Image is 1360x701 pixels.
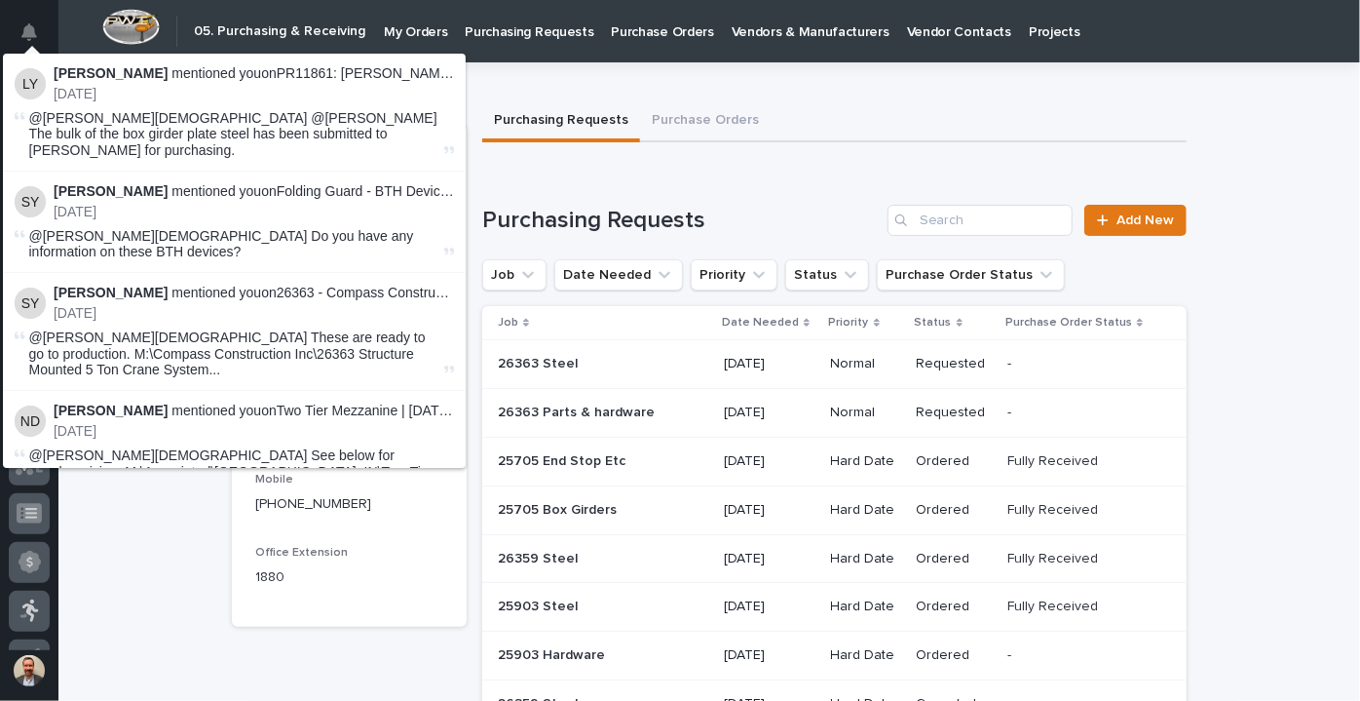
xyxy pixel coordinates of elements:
a: [PHONE_NUMBER] [255,497,371,511]
p: [DATE] [724,599,815,615]
button: Priority [691,259,777,291]
p: mentioned you on : [54,183,454,200]
span: @[PERSON_NAME][DEMOGRAPHIC_DATA] @[PERSON_NAME] The bulk of the box girder plate steel has been s... [29,110,437,159]
button: Purchase Orders [640,101,771,142]
h1: Purchasing Requests [482,207,880,235]
p: [DATE] [724,551,815,567]
p: Normal [831,356,901,372]
img: Noah Diaz [15,406,46,437]
p: [DATE] [54,204,454,220]
button: Job [482,259,547,291]
button: Purchase Order Status [877,259,1065,291]
p: Hard Date [831,502,901,519]
button: Notifications [9,12,50,53]
p: Ordered [917,599,992,615]
p: [DATE] [724,453,815,470]
tr: 25903 Steel25903 Steel [DATE]Hard DateOrderedFully ReceivedFully Received [482,583,1187,632]
p: 26363 Steel [498,352,582,372]
p: 26359 Steel [498,547,582,567]
p: mentioned you on : [54,65,454,82]
p: - [1007,643,1015,664]
p: Fully Received [1007,449,1102,470]
p: Requested [917,405,992,421]
img: Leighton Yoder [15,68,46,99]
tr: 26363 Steel26363 Steel [DATE]NormalRequested-- [482,340,1187,389]
p: [DATE] [724,647,815,664]
button: Status [785,259,869,291]
div: Notifications [24,23,50,55]
p: Fully Received [1007,547,1102,567]
tr: 25705 End Stop Etc25705 End Stop Etc [DATE]Hard DateOrderedFully ReceivedFully Received [482,437,1187,486]
span: Add New [1116,214,1174,227]
p: Priority [829,312,869,333]
p: 25903 Hardware [498,643,609,664]
strong: [PERSON_NAME] [54,65,168,81]
a: 26363 - Compass Construction Group - Cranes [277,285,562,300]
span: @[PERSON_NAME][DEMOGRAPHIC_DATA] See below for member sizing. M:\Associated\[GEOGRAPHIC_DATA], IN... [29,448,440,496]
p: [DATE] [724,405,815,421]
p: Fully Received [1007,595,1102,615]
p: Date Needed [722,312,799,333]
img: Workspace Logo [102,9,160,45]
p: 25903 Steel [498,595,582,615]
tr: 25705 Box Girders25705 Box Girders [DATE]Hard DateOrderedFully ReceivedFully Received [482,486,1187,534]
p: [DATE] [54,423,454,440]
input: Search [888,205,1073,236]
img: Spenser Yoder [15,186,46,217]
p: [DATE] [54,86,454,102]
strong: [PERSON_NAME] [54,285,168,300]
p: Ordered [917,502,992,519]
p: Hard Date [831,551,901,567]
a: Two Tier Mezzanine | [DATE] | Associated Integrated Supply Chain Solutions [277,403,739,418]
tr: 26359 Steel26359 Steel [DATE]Hard DateOrderedFully ReceivedFully Received [482,534,1187,583]
p: Hard Date [831,599,901,615]
p: Purchase Order Status [1005,312,1132,333]
p: [DATE] [724,502,815,519]
p: Status [915,312,952,333]
span: Mobile [255,474,293,486]
img: Spenser Yoder [15,288,46,319]
p: 26363 Parts & hardware [498,401,659,421]
p: [DATE] [54,305,454,322]
p: 1880 [255,567,443,588]
span: @[PERSON_NAME][DEMOGRAPHIC_DATA] These are ready to go to production. M:\Compass Construction Inc... [29,330,440,378]
h2: 05. Purchasing & Receiving [194,23,365,40]
button: Purchasing Requests [482,101,640,142]
p: 25705 Box Girders [498,498,621,519]
p: Normal [831,405,901,421]
strong: [PERSON_NAME] [54,403,168,418]
p: Ordered [917,551,992,567]
p: mentioned you on : [54,403,454,419]
p: - [1007,401,1015,421]
tr: 25903 Hardware25903 Hardware [DATE]Hard DateOrdered-- [482,632,1187,681]
p: - [1007,352,1015,372]
button: users-avatar [9,650,50,691]
p: mentioned you on : [54,285,454,301]
p: Job [498,312,518,333]
a: Folding Guard - BTH Devices [277,183,455,199]
p: Fully Received [1007,498,1102,519]
tr: 26363 Parts & hardware26363 Parts & hardware [DATE]NormalRequested-- [482,389,1187,438]
p: Ordered [917,453,992,470]
p: [DATE] [724,356,815,372]
span: @[PERSON_NAME][DEMOGRAPHIC_DATA] Do you have any information on these BTH devices? [29,228,414,260]
a: PR11861: [PERSON_NAME] - 26179 BOX GIRDER PLATES [277,65,648,81]
a: Add New [1084,205,1187,236]
button: Date Needed [554,259,683,291]
p: Ordered [917,647,992,664]
strong: [PERSON_NAME] [54,183,168,199]
p: Hard Date [831,647,901,664]
p: Hard Date [831,453,901,470]
p: Requested [917,356,992,372]
p: 25705 End Stop Etc [498,449,629,470]
span: Office Extension [255,547,348,559]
